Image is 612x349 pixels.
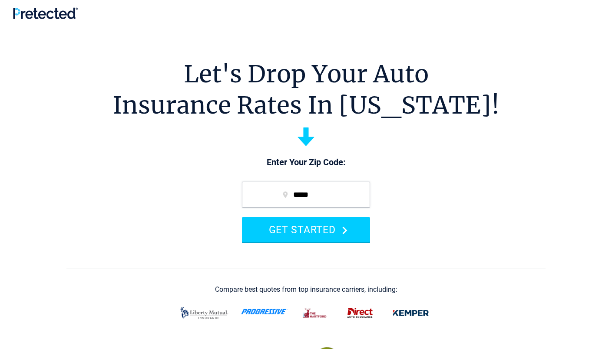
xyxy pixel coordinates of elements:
[242,182,370,208] input: zip code
[242,217,370,242] button: GET STARTED
[178,303,231,323] img: liberty
[233,157,379,169] p: Enter Your Zip Code:
[241,309,288,315] img: progressive
[13,7,78,19] img: Pretected Logo
[388,304,434,322] img: kemper
[112,59,500,121] h1: Let's Drop Your Auto Insurance Rates In [US_STATE]!
[343,304,377,322] img: direct
[298,304,332,322] img: thehartford
[215,286,397,294] div: Compare best quotes from top insurance carriers, including:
